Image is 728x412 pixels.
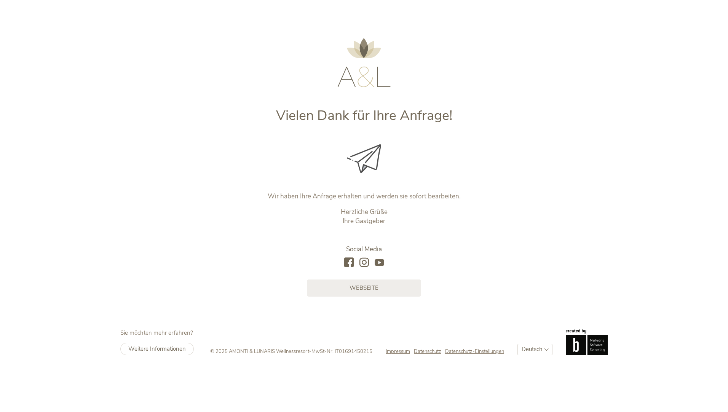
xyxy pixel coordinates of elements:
[337,38,391,87] img: AMONTI & LUNARIS Wellnessresort
[350,284,378,292] span: Webseite
[445,348,504,355] a: Datenschutz-Einstellungen
[276,106,452,125] span: Vielen Dank für Ihre Anfrage!
[375,258,384,268] a: youtube
[205,208,523,226] p: Herzliche Grüße Ihre Gastgeber
[344,258,354,268] a: facebook
[205,192,523,201] p: Wir haben Ihre Anfrage erhalten und werden sie sofort bearbeiten.
[309,348,311,355] span: -
[386,348,410,355] span: Impressum
[346,245,382,254] span: Social Media
[414,348,441,355] span: Datenschutz
[128,345,186,353] span: Weitere Informationen
[120,329,193,337] span: Sie möchten mehr erfahren?
[359,258,369,268] a: instagram
[414,348,445,355] a: Datenschutz
[311,348,372,355] span: MwSt-Nr. IT01691450215
[120,343,194,355] a: Weitere Informationen
[307,279,421,297] a: Webseite
[210,348,309,355] span: © 2025 AMONTI & LUNARIS Wellnessresort
[386,348,414,355] a: Impressum
[347,144,381,173] img: Vielen Dank für Ihre Anfrage!
[566,329,608,355] img: Brandnamic GmbH | Leading Hospitality Solutions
